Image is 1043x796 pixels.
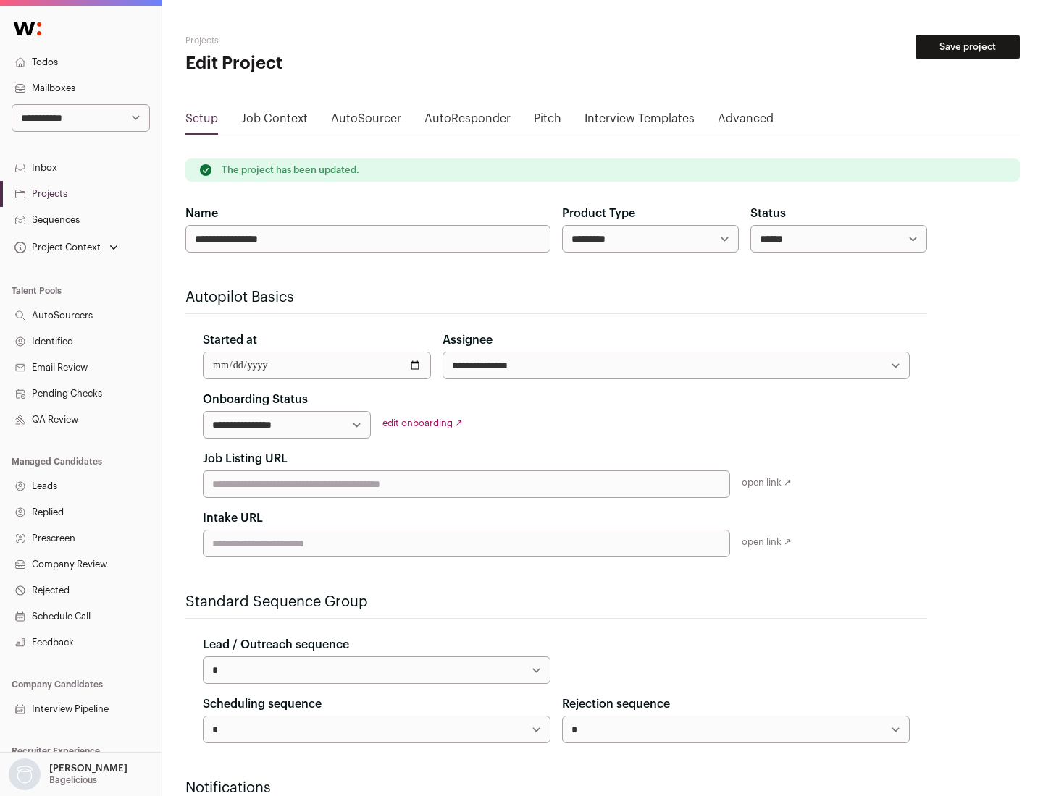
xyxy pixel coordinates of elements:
a: Interview Templates [585,110,695,133]
label: Intake URL [203,509,263,527]
button: Open dropdown [6,758,130,790]
img: Wellfound [6,14,49,43]
a: AutoResponder [424,110,511,133]
label: Started at [203,331,257,349]
a: Job Context [241,110,308,133]
h2: Standard Sequence Group [185,592,927,612]
label: Assignee [443,331,493,349]
a: Advanced [718,110,774,133]
label: Scheduling sequence [203,695,322,713]
a: Pitch [534,110,561,133]
label: Onboarding Status [203,391,308,408]
p: [PERSON_NAME] [49,763,127,774]
p: Bagelicious [49,774,97,786]
img: nopic.png [9,758,41,790]
button: Save project [916,35,1020,59]
a: edit onboarding ↗ [382,418,463,428]
h2: Projects [185,35,464,46]
a: AutoSourcer [331,110,401,133]
label: Lead / Outreach sequence [203,636,349,653]
label: Job Listing URL [203,450,288,467]
button: Open dropdown [12,237,121,258]
a: Setup [185,110,218,133]
label: Name [185,205,218,222]
div: Project Context [12,242,101,253]
p: The project has been updated. [222,164,359,176]
label: Product Type [562,205,635,222]
label: Rejection sequence [562,695,670,713]
label: Status [750,205,786,222]
h1: Edit Project [185,52,464,75]
h2: Autopilot Basics [185,287,927,308]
